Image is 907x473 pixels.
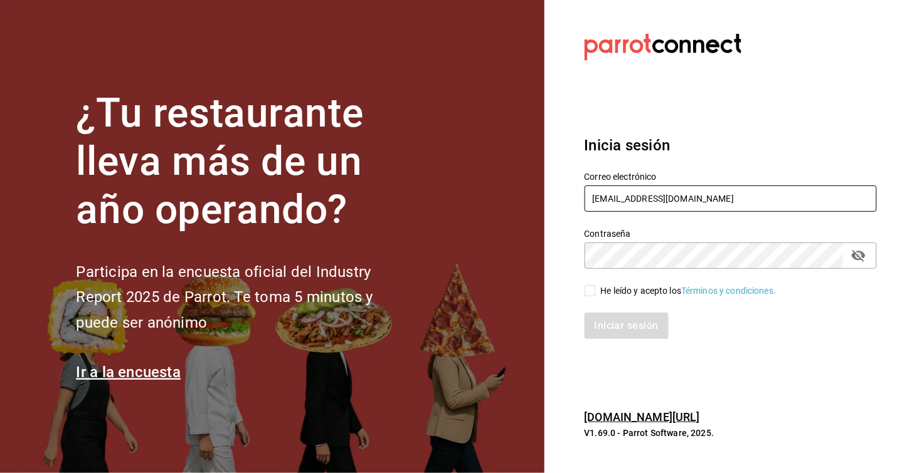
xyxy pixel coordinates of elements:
[76,259,415,336] h2: Participa en la encuesta oficial del Industry Report 2025 de Parrot. Te toma 5 minutos y puede se...
[585,427,877,439] p: V1.69.0 - Parrot Software, 2025.
[848,245,869,266] button: passwordField
[585,410,700,424] a: [DOMAIN_NAME][URL]
[585,134,877,157] h3: Inicia sesión
[76,363,181,381] a: Ir a la encuesta
[585,173,878,182] label: Correo electrónico
[681,286,776,296] a: Términos y condiciones.
[585,230,878,239] label: Contraseña
[76,90,415,234] h1: ¿Tu restaurante lleva más de un año operando?
[601,284,777,298] div: He leído y acepto los
[585,185,878,212] input: Ingresa tu correo electrónico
